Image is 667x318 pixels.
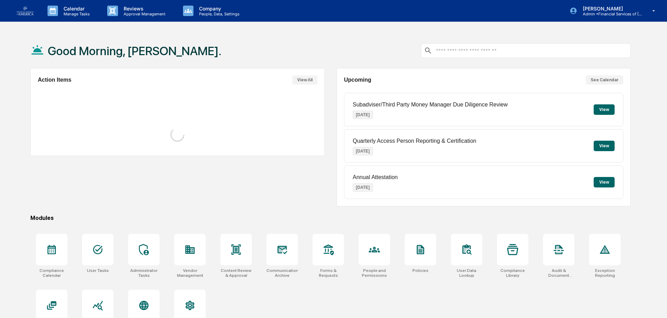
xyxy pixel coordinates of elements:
h1: Good Morning, [PERSON_NAME]. [48,44,221,58]
p: Company [193,6,243,12]
p: Approval Management [118,12,169,16]
div: Audit & Document Logs [543,268,574,278]
button: View All [292,75,317,84]
div: Forms & Requests [313,268,344,278]
div: Exception Reporting [589,268,621,278]
div: Compliance Library [497,268,528,278]
p: [PERSON_NAME] [577,6,642,12]
h2: Action Items [38,77,71,83]
p: People, Data, Settings [193,12,243,16]
div: Content Review & Approval [220,268,252,278]
div: People and Permissions [359,268,390,278]
p: [DATE] [353,183,373,192]
p: Manage Tasks [58,12,93,16]
p: Calendar [58,6,93,12]
p: Annual Attestation [353,174,398,180]
div: Compliance Calendar [36,268,67,278]
p: Admin • Financial Services of [GEOGRAPHIC_DATA] [577,12,642,16]
button: View [594,141,615,151]
p: Reviews [118,6,169,12]
div: Communications Archive [266,268,298,278]
button: View [594,177,615,187]
button: See Calendar [586,75,623,84]
div: Modules [30,215,631,221]
div: User Tasks [87,268,109,273]
div: Policies [412,268,428,273]
div: Administrator Tasks [128,268,160,278]
img: logo [17,6,34,15]
button: View [594,104,615,115]
div: Vendor Management [174,268,206,278]
p: [DATE] [353,147,373,155]
p: Quarterly Access Person Reporting & Certification [353,138,476,144]
p: Subadviser/Third Party Money Manager Due Diligence Review [353,102,508,108]
h2: Upcoming [344,77,371,83]
p: [DATE] [353,111,373,119]
div: User Data Lookup [451,268,482,278]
